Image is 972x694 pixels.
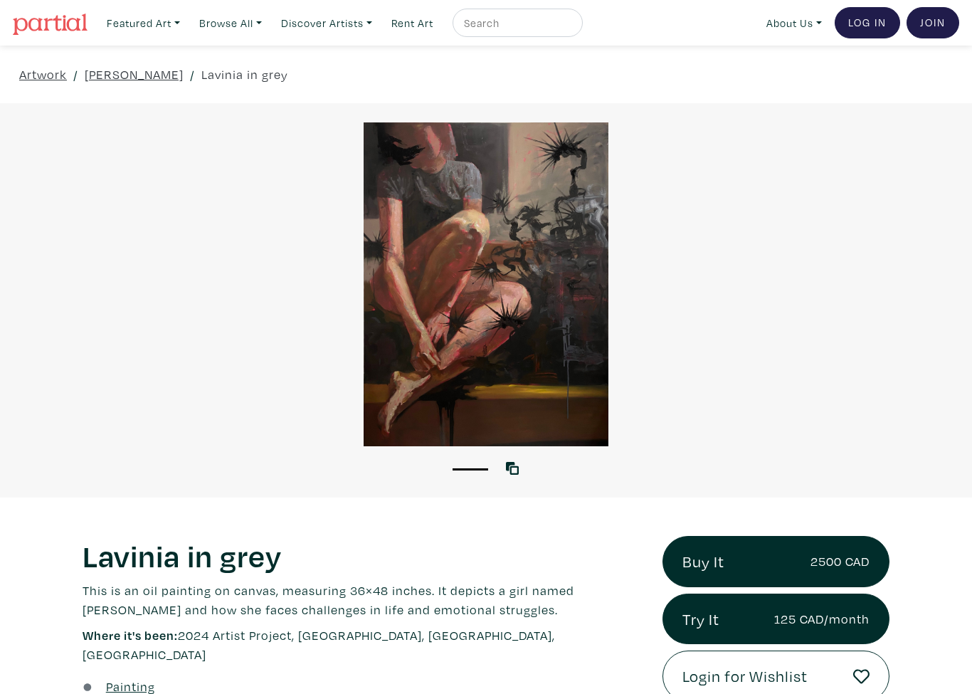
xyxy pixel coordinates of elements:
a: Discover Artists [275,9,379,38]
a: About Us [760,9,828,38]
span: / [190,65,195,84]
input: Search [463,14,569,32]
small: 2500 CAD [810,552,870,571]
a: Browse All [193,9,268,38]
a: Try It125 CAD/month [662,594,889,645]
p: 2024 Artist Project, [GEOGRAPHIC_DATA], [GEOGRAPHIC_DATA], [GEOGRAPHIC_DATA] [83,626,640,664]
h1: Lavinia in grey [83,536,640,574]
small: 125 CAD/month [774,609,870,629]
a: Join [907,7,959,38]
button: 1 of 1 [453,468,488,470]
a: Lavinia in grey [201,65,288,84]
span: Where it's been: [83,627,178,643]
a: Artwork [19,65,67,84]
a: Buy It2500 CAD [662,536,889,587]
a: Rent Art [385,9,440,38]
span: / [73,65,78,84]
a: Featured Art [100,9,186,38]
a: [PERSON_NAME] [85,65,184,84]
p: This is an oil painting on canvas, measuring 36×48 inches. It depicts a girl named [PERSON_NAME] ... [83,581,640,619]
a: Log In [835,7,900,38]
span: Login for Wishlist [682,664,808,688]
